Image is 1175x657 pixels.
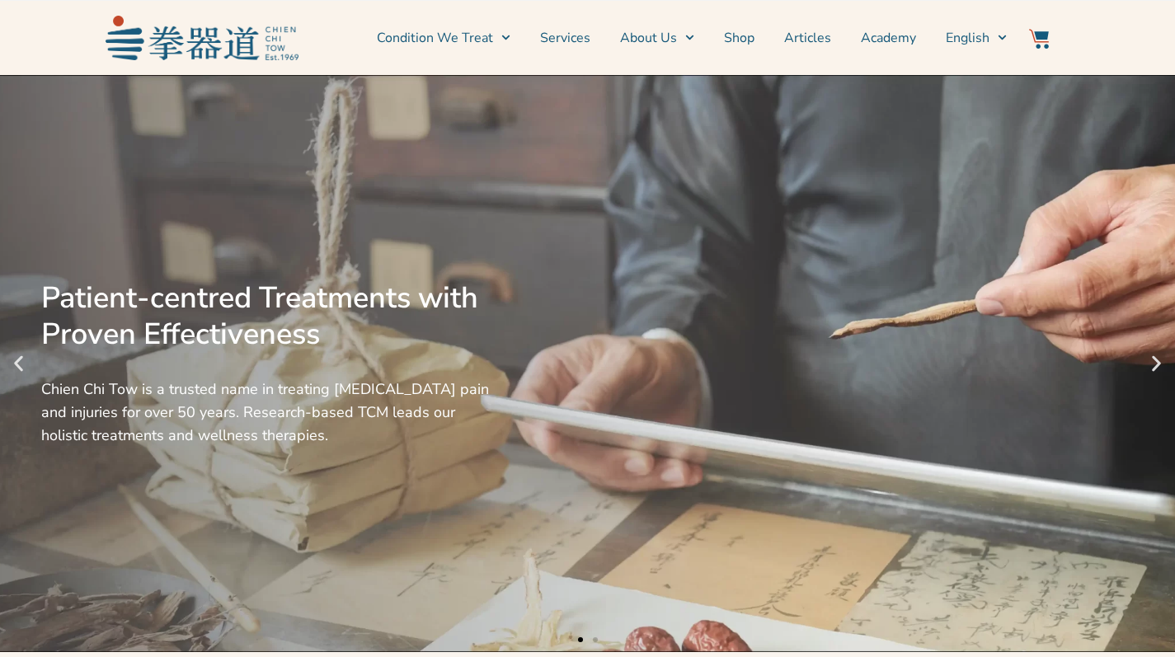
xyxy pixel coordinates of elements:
a: Services [540,17,590,59]
a: Articles [784,17,831,59]
div: Previous slide [8,354,29,374]
div: Patient-centred Treatments with Proven Effectiveness [41,280,489,353]
a: Condition We Treat [377,17,510,59]
a: Switch to English [946,17,1007,59]
div: Next slide [1146,354,1167,374]
a: About Us [620,17,694,59]
a: Academy [861,17,916,59]
span: English [946,28,989,48]
span: Go to slide 1 [578,637,583,642]
a: Shop [724,17,754,59]
span: Go to slide 2 [593,637,598,642]
div: Chien Chi Tow is a trusted name in treating [MEDICAL_DATA] pain and injuries for over 50 years. R... [41,378,489,447]
img: Website Icon-03 [1029,29,1049,49]
nav: Menu [307,17,1008,59]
